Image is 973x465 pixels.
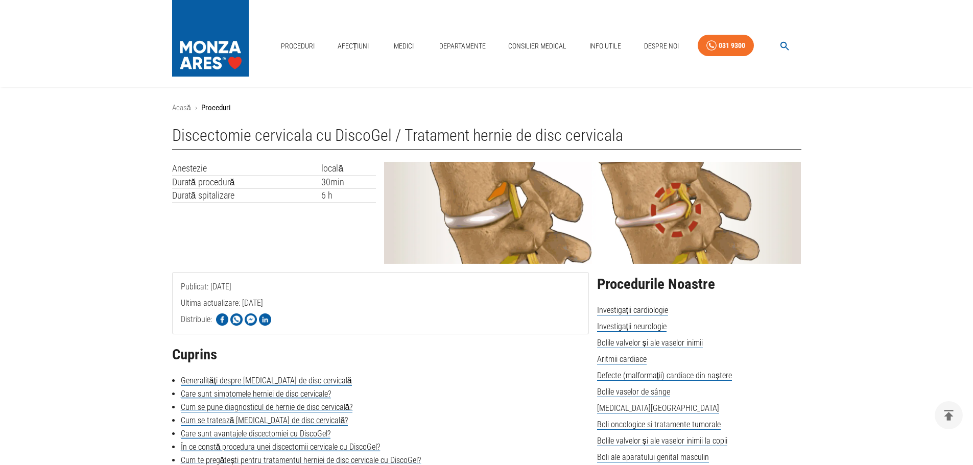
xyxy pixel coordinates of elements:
[181,376,352,386] a: Generalități despre [MEDICAL_DATA] de disc cervicală
[597,322,667,332] span: Investigații neurologie
[597,371,732,381] span: Defecte (malformații) cardiace din naștere
[435,36,490,57] a: Departamente
[181,442,381,452] a: În ce constă procedura unei discectomii cervicale cu DiscoGel?
[719,39,745,52] div: 031 9300
[181,415,348,426] a: Cum se tratează [MEDICAL_DATA] de disc cervicală?
[172,189,322,203] td: Durată spitalizare
[172,103,191,112] a: Acasă
[181,298,263,349] span: Ultima actualizare: [DATE]
[230,313,243,326] img: Share on WhatsApp
[172,126,801,150] h1: Discectomie cervicala cu DiscoGel / Tratament hernie de disc cervicala
[388,36,420,57] a: Medici
[259,313,271,326] img: Share on LinkedIn
[172,175,322,189] td: Durată procedură
[597,387,670,397] span: Bolile vaselor de sânge
[597,305,668,315] span: Investigații cardiologie
[321,189,376,203] td: 6 h
[216,313,228,326] img: Share on Facebook
[504,36,571,57] a: Consilier Medical
[597,338,703,348] span: Bolile valvelor și ale vaselor inimii
[585,36,625,57] a: Info Utile
[597,420,721,430] span: Boli oncologice si tratamente tumorale
[597,436,727,446] span: Bolile valvelor și ale vaselor inimii la copii
[321,162,376,175] td: locală
[935,401,963,429] button: delete
[195,102,197,114] li: ›
[181,389,331,399] a: Care sunt simptomele herniei de disc cervicale?
[172,162,322,175] td: Anestezie
[181,429,330,439] a: Care sunt avantajele discectomiei cu DiscoGel?
[172,347,589,363] h2: Cuprins
[245,313,257,326] img: Share on Facebook Messenger
[172,102,801,114] nav: breadcrumb
[321,175,376,189] td: 30min
[640,36,683,57] a: Despre Noi
[181,313,212,326] p: Distribuie:
[597,452,709,462] span: Boli ale aparatului genital masculin
[597,403,719,413] span: [MEDICAL_DATA][GEOGRAPHIC_DATA]
[384,162,801,264] img: Operatie hernie de disc - Discectomie cervicala | MONZA ARES
[181,402,353,412] a: Cum se pune diagnosticul de hernie de disc cervicală?
[597,354,647,364] span: Aritmii cardiace
[698,35,754,57] a: 031 9300
[597,276,801,292] h2: Procedurile Noastre
[277,36,319,57] a: Proceduri
[181,282,231,332] span: Publicat: [DATE]
[334,36,373,57] a: Afecțiuni
[201,102,230,114] p: Proceduri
